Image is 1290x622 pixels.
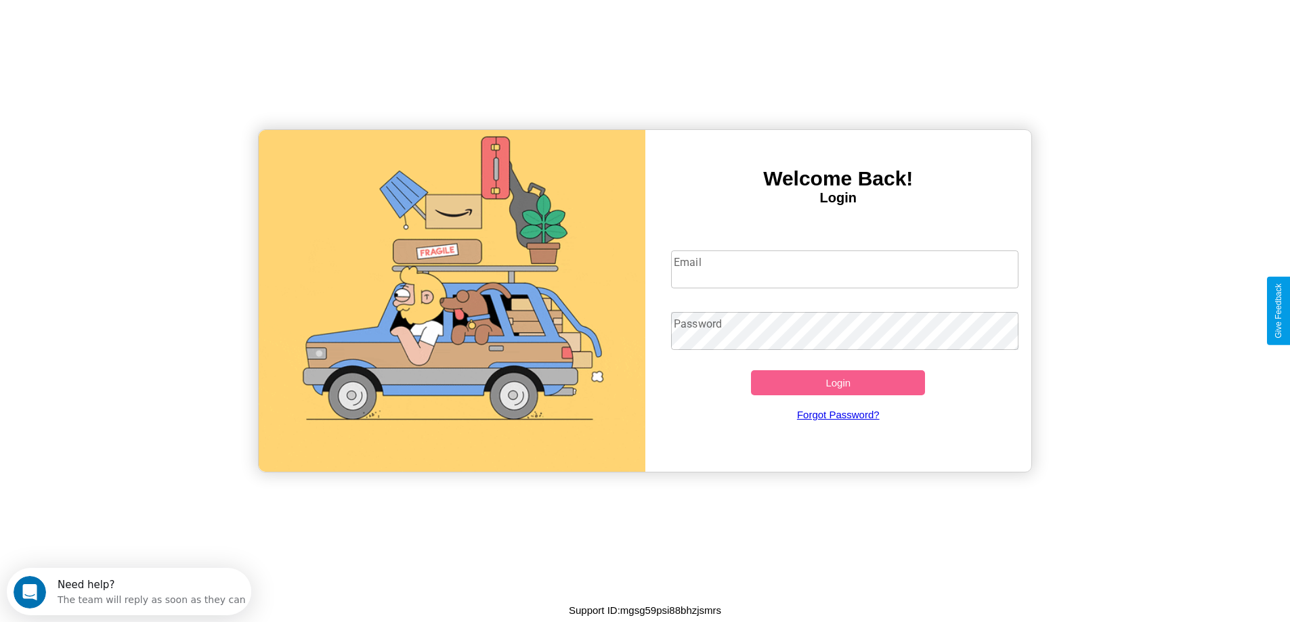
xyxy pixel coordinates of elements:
div: Need help? [51,12,239,22]
img: gif [259,130,645,472]
div: The team will reply as soon as they can [51,22,239,37]
div: Open Intercom Messenger [5,5,252,43]
button: Login [751,370,925,395]
h3: Welcome Back! [645,167,1032,190]
iframe: Intercom live chat [14,576,46,608]
p: Support ID: mgsg59psi88bhzjsmrs [569,601,721,619]
div: Give Feedback [1274,284,1283,338]
h4: Login [645,190,1032,206]
iframe: Intercom live chat discovery launcher [7,568,251,615]
a: Forgot Password? [664,395,1012,434]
